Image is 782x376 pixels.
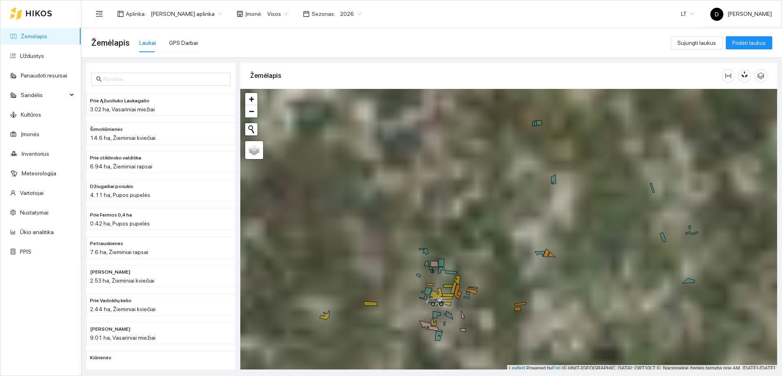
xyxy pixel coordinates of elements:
a: Žemėlapis [21,33,47,40]
span: menu-fold [96,10,103,18]
span: calendar [303,11,310,17]
a: Pridėti laukus [726,40,772,46]
a: Ūkio analitika [20,229,54,235]
a: Užduotys [20,53,44,59]
span: Aplinka : [126,9,146,18]
a: Panaudoti resursai [21,72,67,79]
span: 7.6 ha, Žieminiai rapsai [90,249,148,255]
span: Prie Fermos 0,4 ha [90,211,132,219]
button: column-width [722,69,735,82]
span: Šimoliūnienės [90,126,123,133]
a: Leaflet [509,365,524,371]
span: − [249,106,254,116]
span: Džiugailiai posukis [90,183,133,190]
span: Kiūrienės [90,354,111,362]
a: Nustatymai [20,209,48,216]
a: Sujungti laukus [671,40,723,46]
div: | Powered by © HNIT-[GEOGRAPHIC_DATA]; ORT10LT ©, Nacionalinė žemės tarnyba prie AM, [DATE]-[DATE] [507,365,777,372]
span: 0.42 ha, Pupos pupelės [90,220,150,227]
a: Layers [245,141,263,159]
a: Esri [552,365,561,371]
span: 2.44 ha, Žieminiai kviečiai [90,306,156,312]
span: [PERSON_NAME] [710,11,772,17]
span: D [715,8,719,21]
span: | [562,365,563,371]
span: LT [681,8,694,20]
span: Prie stiklinsko valdiška [90,154,141,162]
span: 4.11 ha, Pupos pupelės [90,192,150,198]
a: Įmonės [21,131,40,137]
a: Meteorologija [22,170,56,177]
span: 2026 [340,8,361,20]
span: Žemėlapis [91,36,130,49]
button: Sujungti laukus [671,36,723,49]
a: PPIS [20,248,31,255]
a: Zoom in [245,93,257,105]
span: 2.53 ha, Žieminiai kviečiai [90,277,154,284]
a: Kultūros [21,111,41,118]
span: Visos [267,8,288,20]
button: Initiate a new search [245,123,257,135]
span: 6.94 ha, Žieminiai rapsai [90,163,152,170]
span: Petrauskienės [90,240,123,248]
span: Sujungti laukus [677,38,716,47]
span: 14.6 ha, Žieminiai kviečiai [90,135,156,141]
div: Žemėlapis [250,64,722,87]
span: layout [117,11,124,17]
span: Prie Ažuoliuko [90,325,130,333]
span: Donato Grakausko aplinka [151,8,222,20]
span: search [96,76,102,82]
span: Prie Vadoklių kelio [90,297,132,305]
span: Įmonė : [245,9,262,18]
span: Sandėlis [21,87,67,103]
span: 9.01 ha, Vasariniai miežiai [90,334,156,341]
button: menu-fold [91,6,108,22]
input: Paieška [103,75,226,84]
span: Prie Ąžuoliuko Laukagalio [90,97,149,105]
span: column-width [722,73,734,79]
span: + [249,94,254,104]
span: Sezonas : [312,9,335,18]
span: 3.02 ha, Vasariniai miežiai [90,106,155,113]
a: Vartotojai [20,190,44,196]
span: Pridėti laukus [732,38,766,47]
a: Zoom out [245,105,257,117]
span: shop [237,11,243,17]
button: Pridėti laukus [726,36,772,49]
div: GPS Darbai [169,38,198,47]
div: Laukai [139,38,156,47]
a: Inventorius [22,150,49,157]
span: Prie Svajūno [90,268,130,276]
